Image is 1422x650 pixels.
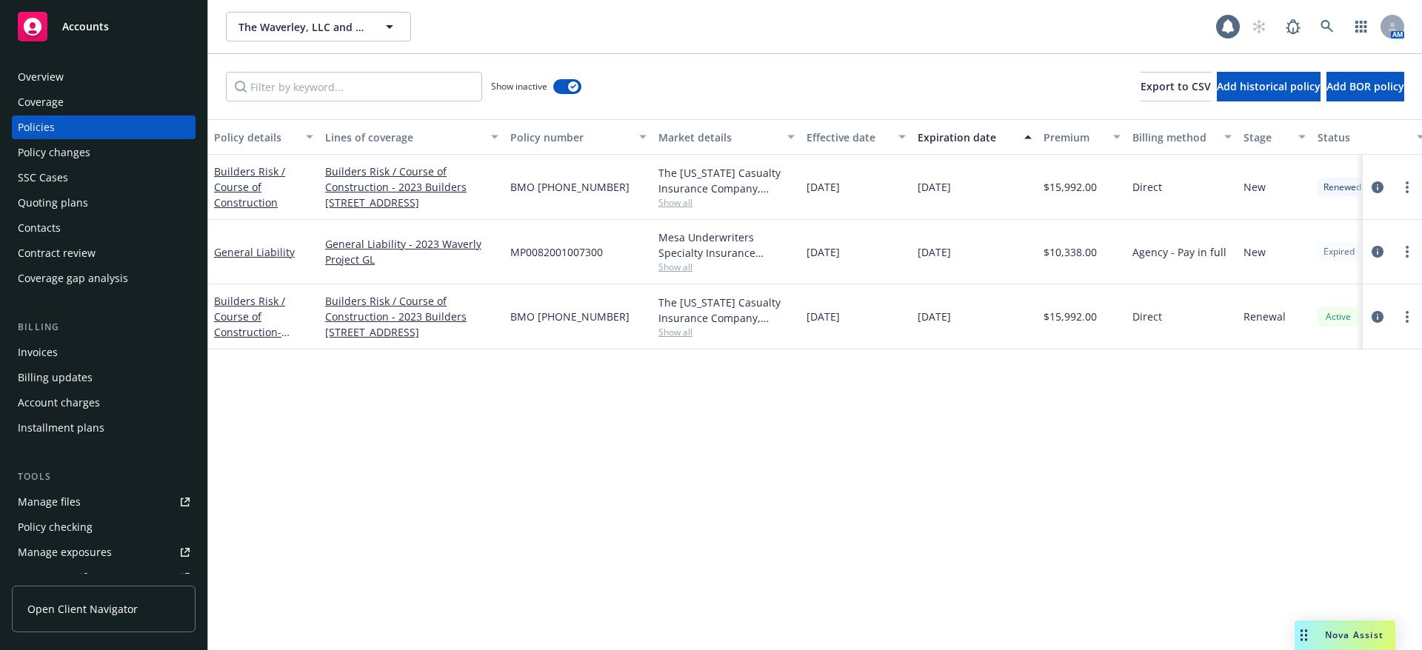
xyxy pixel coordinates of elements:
a: Start snowing [1244,12,1274,41]
div: Expiration date [918,130,1015,145]
a: General Liability [214,245,295,259]
button: Policy details [208,119,319,155]
span: BMO [PHONE_NUMBER] [510,309,630,324]
a: circleInformation [1369,243,1386,261]
button: Market details [652,119,801,155]
a: Report a Bug [1278,12,1308,41]
div: Drag to move [1295,620,1313,650]
span: Direct [1132,309,1162,324]
div: Market details [658,130,778,145]
a: Accounts [12,6,196,47]
div: Premium [1044,130,1104,145]
button: Premium [1038,119,1126,155]
span: [DATE] [918,244,951,260]
a: Overview [12,65,196,89]
span: Add historical policy [1217,79,1321,93]
div: Policy changes [18,141,90,164]
span: Active [1323,310,1353,324]
span: [DATE] [807,244,840,260]
a: Policy changes [12,141,196,164]
button: Expiration date [912,119,1038,155]
button: Lines of coverage [319,119,504,155]
a: circleInformation [1369,178,1386,196]
div: Tools [12,469,196,484]
button: Effective date [801,119,912,155]
a: Builders Risk / Course of Construction - 2023 Builders [STREET_ADDRESS] [325,293,498,340]
div: SSC Cases [18,166,68,190]
div: Policy checking [18,515,93,539]
span: Show all [658,196,795,209]
span: The Waverley, LLC and Parkside Waverley, LLC [238,19,367,35]
div: Overview [18,65,64,89]
button: Stage [1238,119,1312,155]
a: Billing updates [12,366,196,389]
div: Manage files [18,490,81,514]
input: Filter by keyword... [226,72,482,101]
a: Account charges [12,391,196,415]
div: Coverage [18,90,64,114]
a: Search [1312,12,1342,41]
span: [DATE] [918,309,951,324]
a: Policy checking [12,515,196,539]
span: $15,992.00 [1044,179,1097,195]
button: Add BOR policy [1326,72,1404,101]
span: $15,992.00 [1044,309,1097,324]
span: Renewal [1244,309,1286,324]
span: Show all [658,261,795,273]
a: SSC Cases [12,166,196,190]
a: Builders Risk / Course of Construction [214,164,285,210]
span: $10,338.00 [1044,244,1097,260]
a: General Liability - 2023 Waverly Project GL [325,236,498,267]
span: Renewed [1323,181,1361,194]
div: Installment plans [18,416,104,440]
span: Nova Assist [1325,629,1383,641]
span: BMO [PHONE_NUMBER] [510,179,630,195]
div: Billing updates [18,366,93,389]
span: Show inactive [491,80,547,93]
div: The [US_STATE] Casualty Insurance Company, Liberty Mutual [658,165,795,196]
div: Lines of coverage [325,130,482,145]
div: Manage exposures [18,540,112,564]
div: Status [1318,130,1408,145]
button: Billing method [1126,119,1238,155]
a: Builders Risk / Course of Construction [214,294,311,417]
div: Quoting plans [18,191,88,215]
div: Billing method [1132,130,1215,145]
div: Coverage gap analysis [18,267,128,290]
span: New [1244,179,1266,195]
a: Builders Risk / Course of Construction - 2023 Builders [STREET_ADDRESS] [325,164,498,210]
a: Quoting plans [12,191,196,215]
span: Accounts [62,21,109,33]
a: Switch app [1346,12,1376,41]
span: MP0082001007300 [510,244,603,260]
div: Policy number [510,130,630,145]
button: Policy number [504,119,652,155]
span: Direct [1132,179,1162,195]
div: Effective date [807,130,889,145]
a: Policies [12,115,196,139]
button: Add historical policy [1217,72,1321,101]
a: more [1398,308,1416,326]
div: Billing [12,320,196,335]
div: The [US_STATE] Casualty Insurance Company, Liberty Mutual [658,295,795,326]
span: [DATE] [807,179,840,195]
a: Coverage [12,90,196,114]
a: Installment plans [12,416,196,440]
div: Policies [18,115,55,139]
div: Policy details [214,130,297,145]
span: [DATE] [807,309,840,324]
button: The Waverley, LLC and Parkside Waverley, LLC [226,12,411,41]
span: Export to CSV [1141,79,1211,93]
div: Contract review [18,241,96,265]
div: Contacts [18,216,61,240]
a: more [1398,178,1416,196]
a: more [1398,243,1416,261]
a: Manage certificates [12,566,196,589]
span: Expired [1323,245,1355,258]
span: [DATE] [918,179,951,195]
a: Contract review [12,241,196,265]
div: Invoices [18,341,58,364]
div: Account charges [18,391,100,415]
a: Invoices [12,341,196,364]
div: Mesa Underwriters Specialty Insurance Company, Selective Insurance Group, CRC Group [658,229,795,261]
